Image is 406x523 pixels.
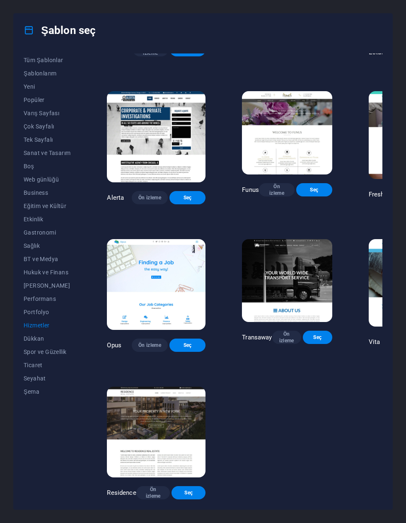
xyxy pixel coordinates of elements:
span: Seç [176,194,199,201]
button: Etkinlik [24,213,70,226]
button: Hukuk ve Finans [24,266,70,279]
span: Etkinlik [24,216,70,223]
button: Eğitim ve Kültür [24,199,70,213]
p: Vita [369,338,380,346]
button: Ön izleme [272,331,302,344]
button: BT ve Medya [24,252,70,266]
span: Çok Sayfalı [24,123,70,130]
span: Varış Sayfası [24,110,70,116]
span: Eğitim ve Kültür [24,203,70,209]
img: Alerta [107,91,205,182]
button: Dükkan [24,332,70,345]
button: Şablonlarım [24,67,70,80]
p: Opus [107,341,121,349]
button: Seç [169,191,205,204]
span: Seç [309,334,326,341]
span: Sağlık [24,242,70,249]
span: Performans [24,295,70,302]
button: Tek Sayfalı [24,133,70,146]
span: Ön izleme [143,486,164,499]
button: Gastronomi [24,226,70,239]
p: Residence [107,489,136,497]
span: Seç [303,186,325,193]
span: Hizmetler [24,322,70,329]
button: Seyahat [24,372,70,385]
button: Ticaret [24,358,70,372]
span: Seç [176,342,199,349]
span: Tüm Şablonlar [24,57,70,63]
span: Ticaret [24,362,70,368]
span: Boş [24,163,70,169]
button: Boş [24,160,70,173]
p: Funus [242,186,259,194]
button: Sağlık [24,239,70,252]
button: Sanat ve Tasarım [24,146,70,160]
button: Business [24,186,70,199]
span: Ön izleme [266,183,288,196]
button: Ön izleme [132,339,168,352]
button: Yeni [24,80,70,93]
span: Spor ve Güzellik [24,349,70,355]
span: Seç [178,489,199,496]
span: Ön izleme [138,194,161,201]
button: Spor ve Güzellik [24,345,70,358]
span: BT ve Medya [24,256,70,262]
span: Gastronomi [24,229,70,236]
img: Transaway [242,239,332,322]
button: Varış Sayfası [24,107,70,120]
img: Funus [242,91,332,174]
button: Çok Sayfalı [24,120,70,133]
button: Ön izleme [136,486,170,499]
button: Popüler [24,93,70,107]
img: Opus [107,239,205,330]
button: Şema [24,385,70,398]
span: Şablonlarım [24,70,70,77]
button: Portfolyo [24,305,70,319]
button: [PERSON_NAME] [24,279,70,292]
p: Transaway [242,333,272,341]
button: Seç [169,339,205,352]
button: Seç [296,183,332,196]
span: Seyahat [24,375,70,382]
span: Şema [24,388,70,395]
p: Fresh&Clean [369,190,404,199]
span: Popüler [24,97,70,103]
button: Hizmetler [24,319,70,332]
img: Residence [107,387,205,477]
span: Yeni [24,83,70,90]
span: [PERSON_NAME] [24,282,70,289]
span: Business [24,189,70,196]
span: Tek Sayfalı [24,136,70,143]
button: Tüm Şablonlar [24,53,70,67]
p: Alerta [107,194,124,202]
button: Ön izleme [259,183,295,196]
button: Seç [303,331,332,344]
span: Portfolyo [24,309,70,315]
h4: Şablon seç [24,24,96,37]
span: Dükkan [24,335,70,342]
button: Web günlüğü [24,173,70,186]
span: Ön izleme [279,331,295,344]
button: Ön izleme [132,191,168,204]
span: Sanat ve Tasarım [24,150,70,156]
span: Web günlüğü [24,176,70,183]
button: Seç [172,486,205,499]
button: Performans [24,292,70,305]
span: Ön izleme [138,342,161,349]
span: Hukuk ve Finans [24,269,70,276]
